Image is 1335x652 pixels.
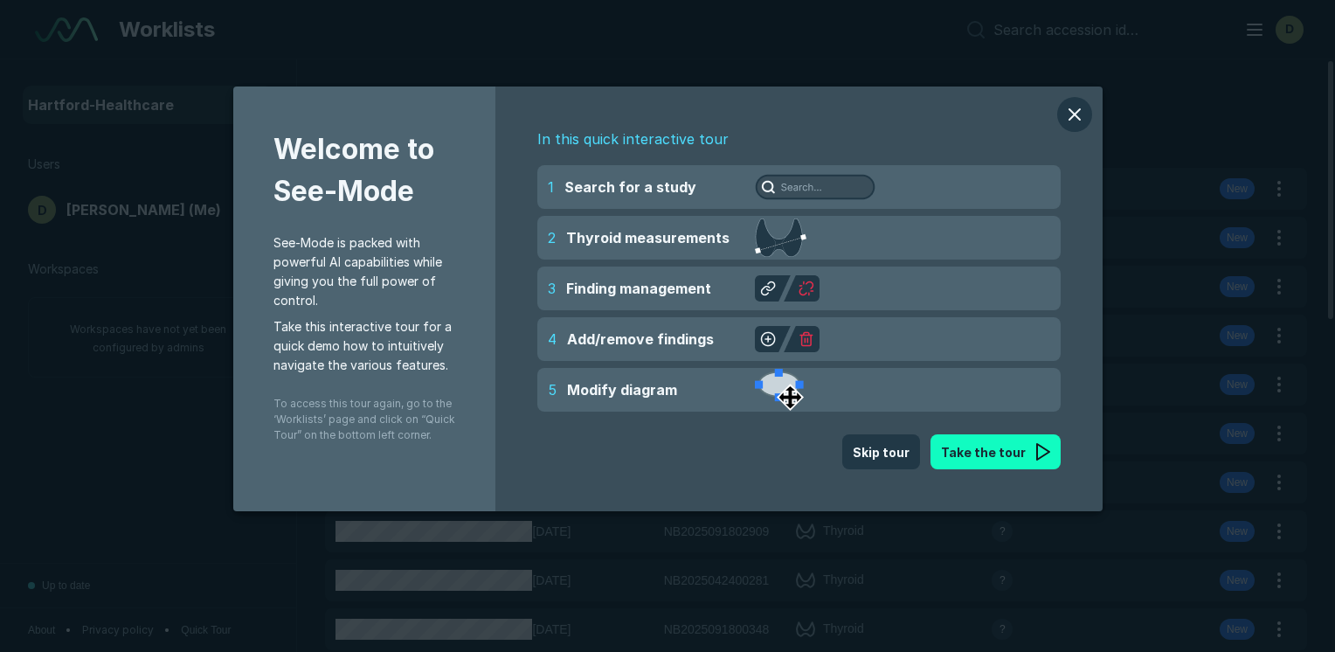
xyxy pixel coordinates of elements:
[273,233,455,310] span: See-Mode is packed with powerful AI capabilities while giving you the full power of control.
[537,128,1061,155] span: In this quick interactive tour
[755,275,820,302] img: Finding management
[930,434,1061,469] button: Take the tour
[233,87,1103,511] div: modal
[548,329,557,350] span: 4
[273,382,455,443] span: To access this tour again, go to the ‘Worklists’ page and click on “Quick Tour” on the bottom lef...
[755,174,875,200] img: Search for a study
[548,379,557,400] span: 5
[755,326,820,352] img: Add/remove findings
[548,227,556,248] span: 2
[842,434,920,469] button: Skip tour
[567,329,714,350] span: Add/remove findings
[755,218,806,257] img: Thyroid measurements
[566,227,730,248] span: Thyroid measurements
[567,379,677,400] span: Modify diagram
[548,278,556,299] span: 3
[548,177,554,198] span: 1
[273,317,455,375] span: Take this interactive tour for a quick demo how to intuitively navigate the various features.
[273,128,455,233] span: Welcome to See-Mode
[755,369,804,411] img: Modify diagram
[564,177,696,198] span: Search for a study
[566,278,711,299] span: Finding management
